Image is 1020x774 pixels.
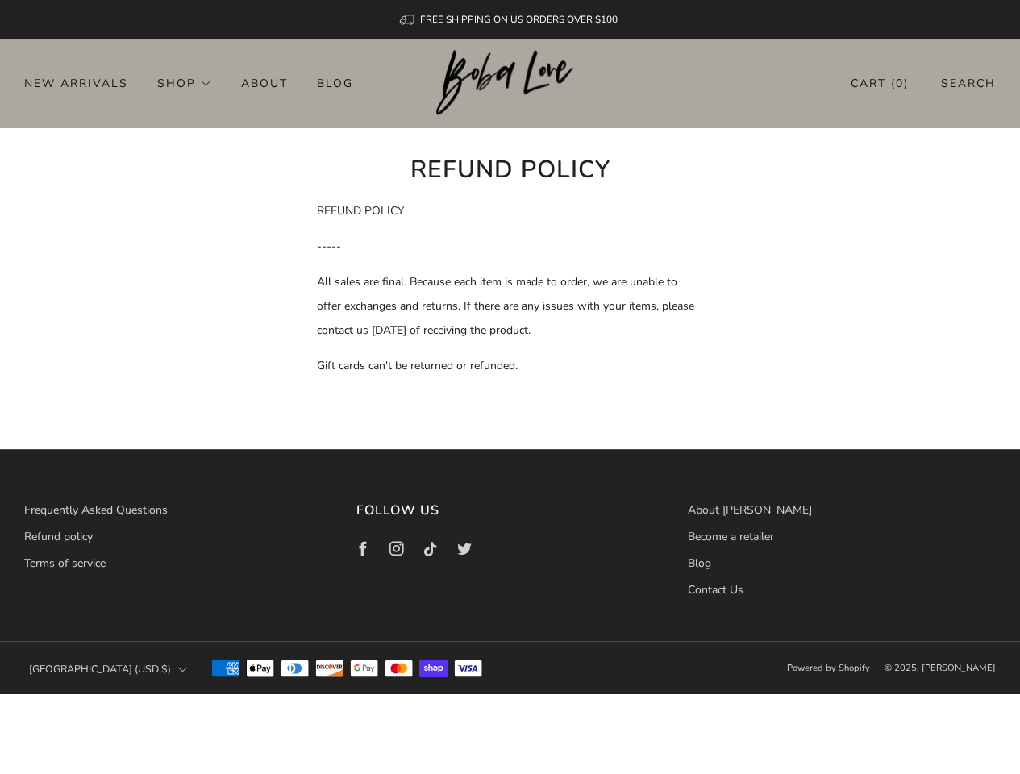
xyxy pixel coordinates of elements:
a: Cart [851,70,909,97]
a: Contact Us [688,582,743,597]
a: Become a retailer [688,529,774,544]
h1: Refund policy [317,152,704,188]
button: [GEOGRAPHIC_DATA] (USD $) [24,651,192,687]
h3: Follow us [356,498,664,522]
a: Shop [157,70,212,96]
p: Gift cards can't be returned or refunded. [317,354,704,378]
a: Terms of service [24,556,106,571]
a: Blog [688,556,711,571]
p: All sales are final. Because each item is made to order, we are unable to offer exchanges and ret... [317,270,704,343]
a: New Arrivals [24,70,128,96]
a: Powered by Shopify [787,662,870,674]
img: Boba Love [436,50,584,116]
span: © 2025, [PERSON_NAME] [885,662,996,674]
a: Refund policy [24,529,93,544]
a: Frequently Asked Questions [24,502,168,518]
span: . [317,429,319,444]
a: Search [941,70,996,97]
a: Blog [317,70,353,96]
p: REFUND POLICY [317,199,704,223]
a: About [241,70,288,96]
items-count: 0 [896,76,904,91]
a: About [PERSON_NAME] [688,502,812,518]
p: ----- [317,235,704,259]
a: Boba Love [436,50,584,117]
span: FREE SHIPPING ON US ORDERS OVER $100 [420,13,618,26]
